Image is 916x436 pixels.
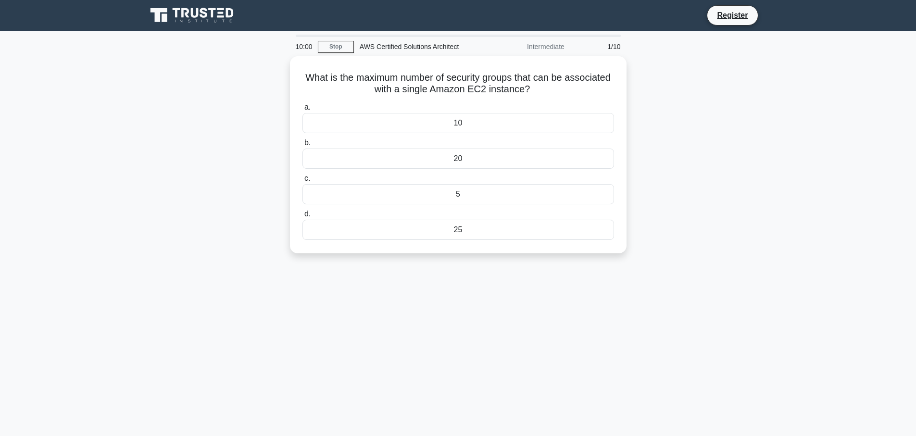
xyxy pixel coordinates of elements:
[304,138,311,147] span: b.
[304,174,310,182] span: c.
[302,220,614,240] div: 25
[290,37,318,56] div: 10:00
[302,184,614,204] div: 5
[354,37,486,56] div: AWS Certified Solutions Architect
[486,37,570,56] div: Intermediate
[302,149,614,169] div: 20
[570,37,627,56] div: 1/10
[304,103,311,111] span: a.
[304,210,311,218] span: d.
[711,9,753,21] a: Register
[318,41,354,53] a: Stop
[302,113,614,133] div: 10
[301,72,615,96] h5: What is the maximum number of security groups that can be associated with a single Amazon EC2 ins...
